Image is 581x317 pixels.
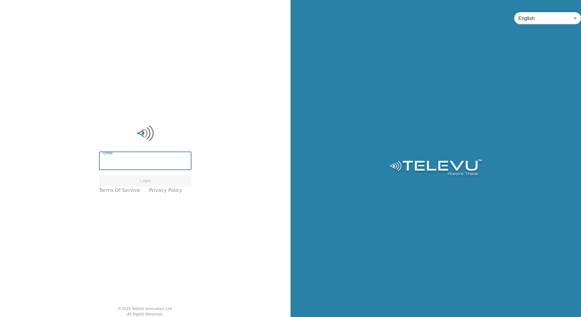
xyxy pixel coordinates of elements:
a: Privacy Policy [149,187,182,194]
a: Terms of Service [99,187,140,194]
div: © 2025 TeleVU Innovation Ltd. [118,306,173,312]
div: English [514,10,581,27]
img: Logo [99,124,191,142]
img: Logo [388,159,483,178]
div: All Rights Reserved. [127,312,163,317]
